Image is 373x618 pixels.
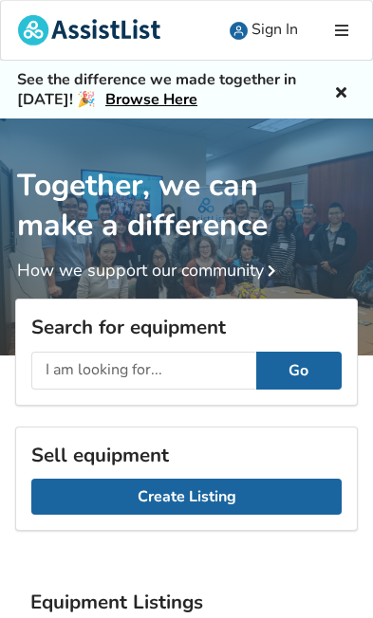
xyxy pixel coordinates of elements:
a: Create Listing [31,479,342,515]
a: Browse Here [105,89,197,110]
button: Go [256,352,342,390]
h3: Search for equipment [31,315,342,339]
h5: See the difference we made together in [DATE]! 🎉 [17,70,302,109]
h3: Equipment Listings [30,590,343,614]
span: Sign In [252,19,298,40]
img: user icon [230,22,248,40]
h3: Sell equipment [31,443,342,467]
a: user icon Sign In [213,1,315,60]
img: assistlist-logo [18,15,160,45]
input: I am looking for... [31,352,256,390]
